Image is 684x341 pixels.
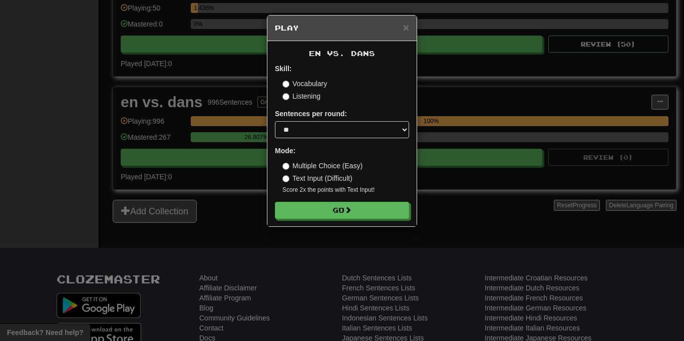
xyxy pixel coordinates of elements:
[275,65,291,73] strong: Skill:
[275,202,409,219] button: Go
[282,91,320,101] label: Listening
[282,81,289,88] input: Vocabulary
[282,163,289,170] input: Multiple Choice (Easy)
[275,109,347,119] label: Sentences per round:
[275,23,409,33] h5: Play
[282,161,363,171] label: Multiple Choice (Easy)
[282,186,409,194] small: Score 2x the points with Text Input !
[309,49,375,58] span: en vs. dans
[282,175,289,182] input: Text Input (Difficult)
[282,79,327,89] label: Vocabulary
[282,173,353,183] label: Text Input (Difficult)
[282,93,289,100] input: Listening
[403,22,409,33] button: Close
[403,22,409,33] span: ×
[275,147,295,155] strong: Mode:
